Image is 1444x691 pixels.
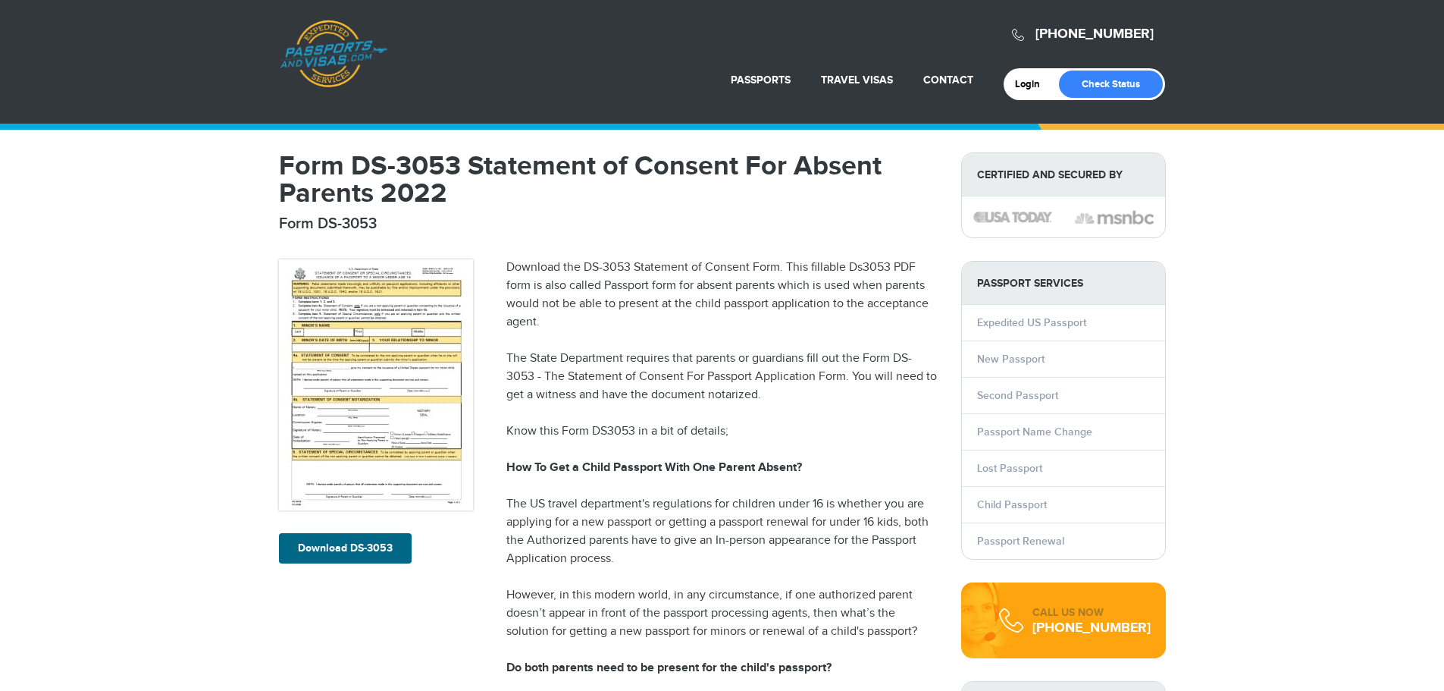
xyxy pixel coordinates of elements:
img: DS-3053 [279,259,473,510]
a: Check Status [1059,71,1163,98]
a: Passports & [DOMAIN_NAME] [280,20,387,88]
p: However, in this modern world, in any circumstance, if one authorized parent doesn’t appear in fr... [506,586,938,641]
a: Login [1015,78,1051,90]
p: The US travel department's regulations for children under 16 is whether you are applying for a ne... [506,495,938,568]
strong: PASSPORT SERVICES [962,262,1165,305]
a: Download DS-3053 [279,533,412,564]
h2: Form DS-3053 [279,215,938,233]
a: Travel Visas [821,74,893,86]
a: New Passport [977,353,1045,366]
a: Passport Name Change [977,426,1092,438]
a: [PHONE_NUMBER] [1035,26,1154,42]
a: Second Passport [977,389,1058,402]
h1: Form DS-3053 Statement of Consent For Absent Parents 2022 [279,152,938,207]
a: Contact [923,74,973,86]
strong: Do both parents need to be present for the child's passport? [506,661,832,675]
strong: Certified and Secured by [962,153,1165,196]
a: Passport Renewal [977,535,1064,548]
p: Know this Form DS3053 in a bit of details; [506,422,938,441]
a: Child Passport [977,498,1047,511]
p: The State Department requires that parents or guardians fill out the Form DS-3053 - The Statement... [506,350,938,404]
a: Passports [731,74,791,86]
a: Expedited US Passport [977,316,1086,329]
div: [PHONE_NUMBER] [1032,620,1151,636]
a: Lost Passport [977,462,1042,475]
p: Download the DS-3053 Statement of Consent Form. This fillable Ds3053 PDF form is also called Pass... [506,259,938,331]
img: image description [973,212,1052,222]
strong: How To Get a Child Passport With One Parent Absent? [506,460,802,475]
img: image description [1075,209,1154,227]
div: CALL US NOW [1032,605,1151,620]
